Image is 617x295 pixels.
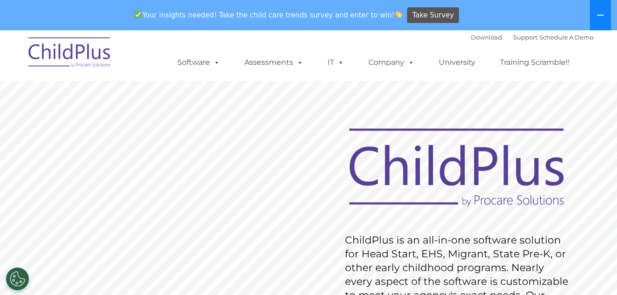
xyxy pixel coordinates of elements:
[430,53,485,72] a: University
[471,34,502,41] a: Download
[407,7,459,23] a: Take Survey
[471,34,594,41] font: |
[395,11,402,18] img: 👏
[491,53,578,72] a: Training Scramble!!
[131,6,406,24] span: Your insights needed! Take the child care trends survey and enter to win!
[24,31,116,77] img: ChildPlus by Procare Solutions
[135,11,142,18] img: ✅
[539,34,594,41] a: Schedule A Demo
[513,34,538,41] a: Support
[359,53,424,72] a: Company
[6,267,29,290] button: Cookies Settings
[235,53,312,72] a: Assessments
[168,53,229,72] a: Software
[318,53,353,72] a: IT
[413,7,454,23] span: Take Survey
